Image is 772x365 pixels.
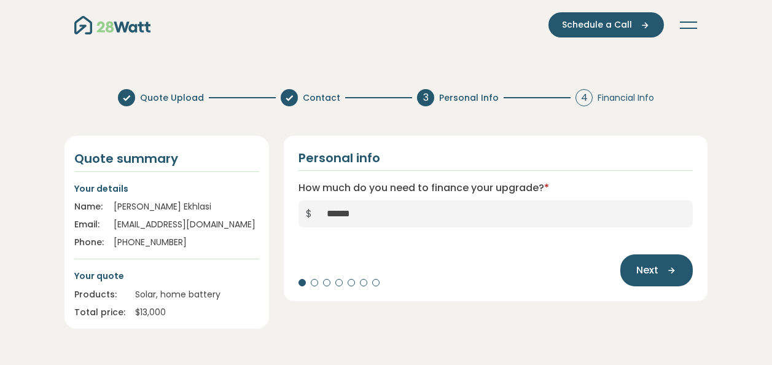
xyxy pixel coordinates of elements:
[74,288,125,301] div: Products:
[74,12,698,37] nav: Main navigation
[439,92,499,104] span: Personal Info
[636,263,658,278] span: Next
[548,12,664,37] button: Schedule a Call
[598,92,654,104] span: Financial Info
[114,218,259,231] div: [EMAIL_ADDRESS][DOMAIN_NAME]
[140,92,204,104] span: Quote Upload
[114,200,259,213] div: [PERSON_NAME] Ekhlasi
[135,288,259,301] div: Solar, home battery
[303,92,340,104] span: Contact
[74,236,104,249] div: Phone:
[74,218,104,231] div: Email:
[74,182,259,195] p: Your details
[74,306,125,319] div: Total price:
[298,200,319,227] span: $
[135,306,259,319] div: $ 13,000
[417,89,434,106] div: 3
[74,16,150,34] img: 28Watt
[114,236,259,249] div: [PHONE_NUMBER]
[562,18,632,31] span: Schedule a Call
[74,269,259,283] p: Your quote
[298,181,549,195] label: How much do you need to finance your upgrade?
[575,89,593,106] div: 4
[298,151,380,165] h2: Personal info
[74,200,104,213] div: Name:
[620,254,693,286] button: Next
[679,19,698,31] button: Toggle navigation
[74,151,259,167] h4: Quote summary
